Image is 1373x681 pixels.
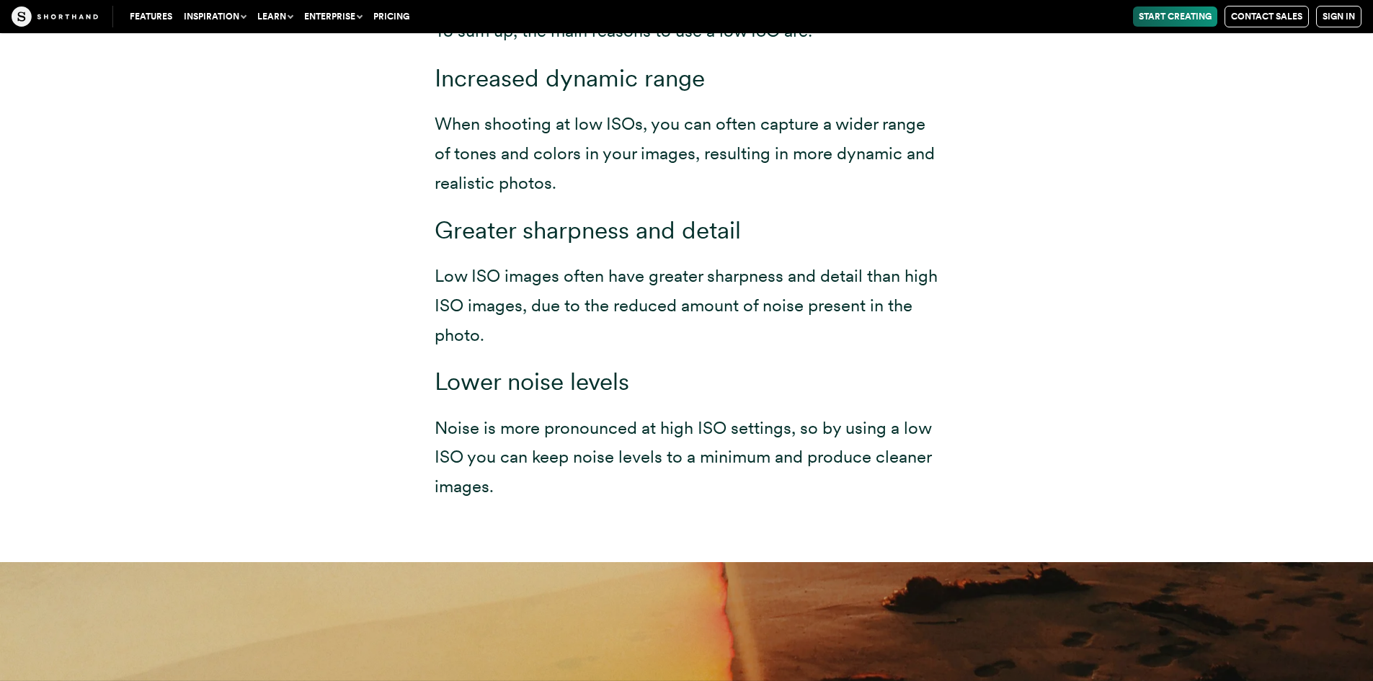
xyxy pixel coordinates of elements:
p: Noise is more pronounced at high ISO settings, so by using a low ISO you can keep noise levels to... [435,414,939,502]
button: Enterprise [298,6,368,27]
a: Sign in [1316,6,1361,27]
h3: Increased dynamic range [435,63,939,92]
a: Contact Sales [1225,6,1309,27]
h3: Greater sharpness and detail [435,215,939,244]
a: Pricing [368,6,415,27]
a: Features [124,6,178,27]
a: Start Creating [1133,6,1217,27]
button: Inspiration [178,6,252,27]
p: When shooting at low ISOs, you can often capture a wider range of tones and colors in your images... [435,110,939,197]
h3: Lower noise levels [435,367,939,396]
p: Low ISO images often have greater sharpness and detail than high ISO images, due to the reduced a... [435,262,939,350]
button: Learn [252,6,298,27]
img: The Craft [12,6,98,27]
